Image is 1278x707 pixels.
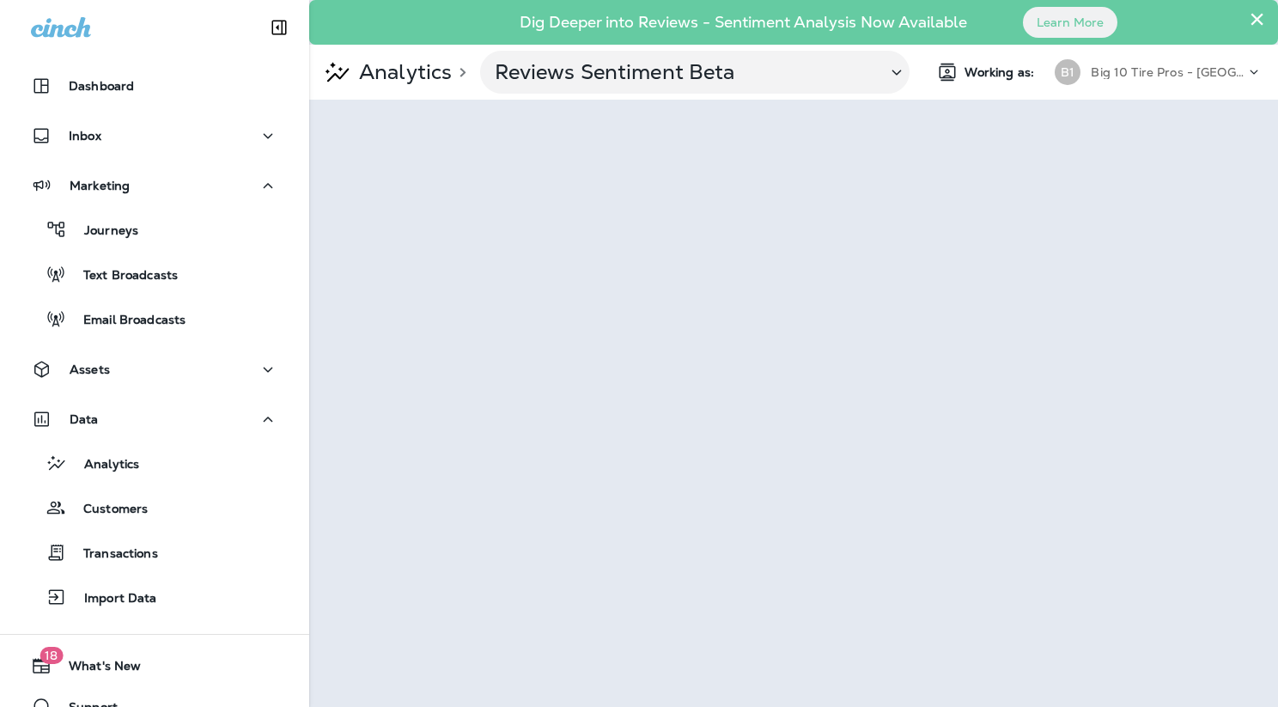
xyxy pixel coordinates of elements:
p: Analytics [352,59,452,85]
p: Transactions [66,546,158,563]
p: Dashboard [69,79,134,93]
span: 18 [40,647,63,664]
button: Transactions [17,534,292,570]
button: Collapse Sidebar [255,10,303,45]
p: Analytics [67,457,139,473]
button: Customers [17,490,292,526]
button: Close [1249,5,1265,33]
p: Assets [70,363,110,376]
p: Marketing [70,179,130,192]
button: Journeys [17,211,292,247]
button: Text Broadcasts [17,256,292,292]
p: Big 10 Tire Pros - [GEOGRAPHIC_DATA] [1091,65,1245,79]
button: Marketing [17,168,292,203]
button: Learn More [1023,7,1117,38]
p: Data [70,412,99,426]
button: Email Broadcasts [17,301,292,337]
span: What's New [52,659,141,680]
p: Customers [66,502,148,518]
p: Email Broadcasts [66,313,186,329]
button: 18What's New [17,649,292,683]
button: Analytics [17,445,292,481]
button: Assets [17,352,292,387]
p: Dig Deeper into Reviews - Sentiment Analysis Now Available [470,20,1017,25]
button: Inbox [17,119,292,153]
p: Reviews Sentiment Beta [495,59,873,85]
p: Inbox [69,129,101,143]
p: > [452,65,466,79]
button: Dashboard [17,69,292,103]
button: Data [17,402,292,436]
p: Text Broadcasts [66,268,178,284]
p: Journeys [67,223,138,240]
p: Import Data [67,591,157,607]
span: Working as: [965,65,1038,80]
button: Import Data [17,579,292,615]
div: B1 [1055,59,1080,85]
